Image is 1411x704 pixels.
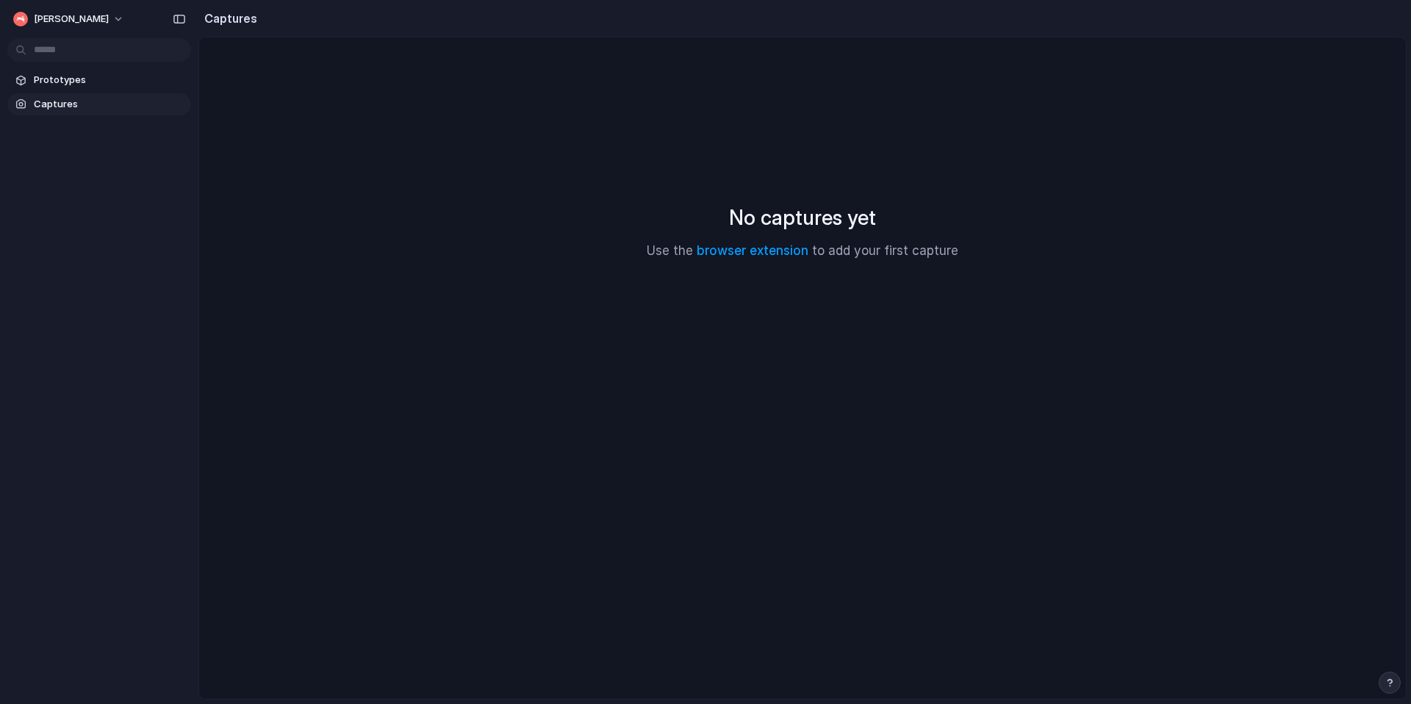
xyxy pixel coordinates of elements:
h2: Captures [198,10,257,27]
p: Use the to add your first capture [647,242,958,261]
a: Captures [7,93,191,115]
h2: No captures yet [729,202,876,233]
button: [PERSON_NAME] [7,7,132,31]
a: browser extension [697,243,808,258]
span: [PERSON_NAME] [34,12,109,26]
a: Prototypes [7,69,191,91]
span: Prototypes [34,73,185,87]
span: Captures [34,97,185,112]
